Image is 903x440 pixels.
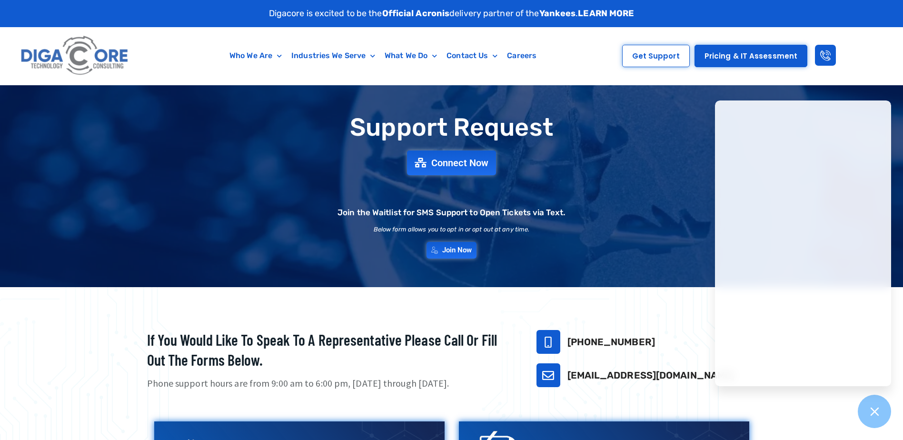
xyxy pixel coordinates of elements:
[178,45,588,67] nav: Menu
[715,100,891,386] iframe: Chatgenie Messenger
[431,158,488,168] span: Connect Now
[632,52,680,60] span: Get Support
[427,242,477,259] a: Join Now
[337,209,566,217] h2: Join the Waitlist for SMS Support to Open Tickets via Text.
[147,377,513,390] p: Phone support hours are from 9:00 am to 6:00 pm, [DATE] through [DATE].
[502,45,541,67] a: Careers
[374,226,530,232] h2: Below form allows you to opt in or opt out at any time.
[705,52,797,60] span: Pricing & IT Assessment
[269,7,635,20] p: Digacore is excited to be the delivery partner of the .
[407,150,496,175] a: Connect Now
[442,45,502,67] a: Contact Us
[536,363,560,387] a: support@digacore.com
[567,336,655,348] a: [PHONE_NUMBER]
[536,330,560,354] a: 732-646-5725
[287,45,380,67] a: Industries We Serve
[18,32,132,80] img: Digacore logo 1
[225,45,287,67] a: Who We Are
[382,8,450,19] strong: Official Acronis
[539,8,576,19] strong: Yankees
[567,370,735,381] a: [EMAIL_ADDRESS][DOMAIN_NAME]
[578,8,634,19] a: LEARN MORE
[695,45,807,67] a: Pricing & IT Assessment
[123,114,780,141] h1: Support Request
[147,330,513,370] h2: If you would like to speak to a representative please call or fill out the forms below.
[380,45,442,67] a: What We Do
[622,45,690,67] a: Get Support
[442,247,472,254] span: Join Now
